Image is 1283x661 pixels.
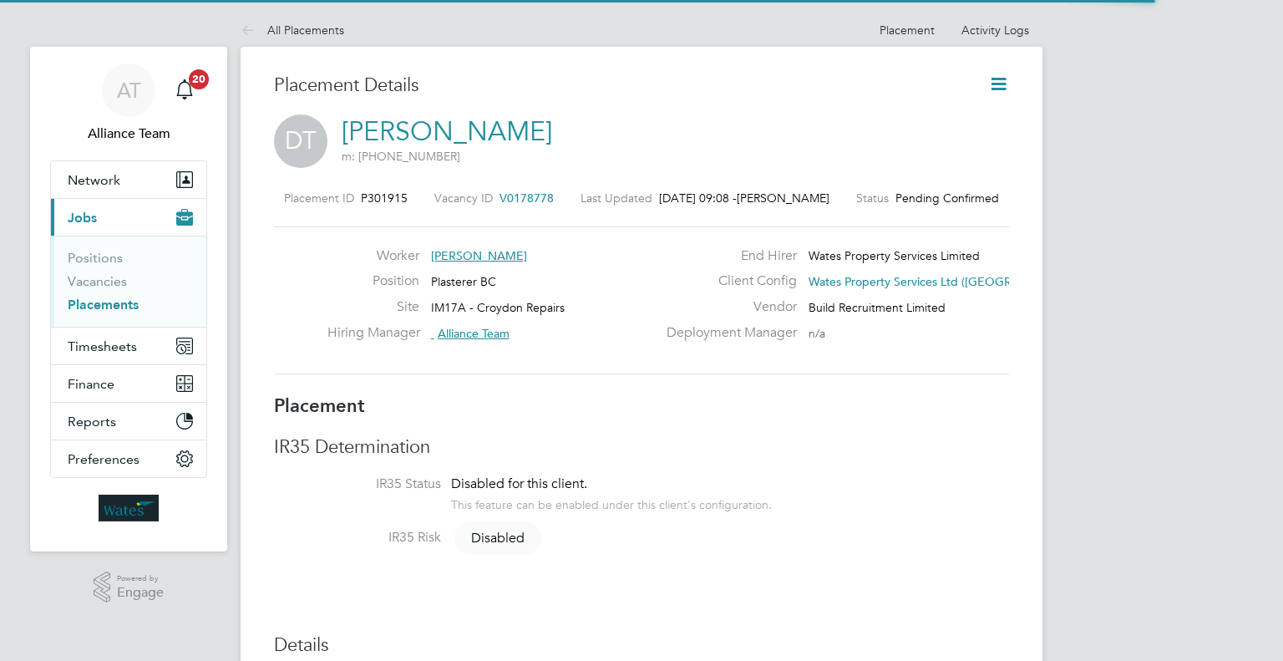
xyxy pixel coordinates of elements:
span: [DATE] 09:08 - [659,191,737,206]
label: Last Updated [581,191,652,206]
span: Wates Property Services Ltd ([GEOGRAPHIC_DATA]… [809,274,1097,289]
span: Network [68,172,120,188]
button: Network [51,161,206,198]
b: Placement [274,394,365,417]
nav: Main navigation [30,47,227,552]
span: Reports [68,414,116,430]
span: Plasterer BC [431,274,496,289]
label: Hiring Manager [327,324,419,342]
span: Confirmed [943,191,999,206]
a: Vacancies [68,273,127,289]
span: Alliance Team [50,124,207,144]
span: [PERSON_NAME] [737,191,829,206]
button: Preferences [51,440,206,477]
label: Worker [327,247,419,265]
span: Build Recruitment Limited [809,300,946,315]
label: IR35 Status [274,475,441,493]
label: Site [327,298,419,316]
label: Status [856,191,889,206]
label: IR35 Risk [274,529,441,547]
span: Disabled [454,521,541,555]
label: Deployment Manager [657,324,797,342]
span: [PERSON_NAME] [431,248,527,263]
span: Pending [895,191,940,206]
span: Jobs [68,210,97,226]
span: Wates Property Services Limited [809,248,980,263]
div: This feature can be enabled under this client's configuration. [451,493,772,512]
a: Placements [68,297,139,313]
label: Position [327,272,419,290]
span: 20 [189,69,209,89]
span: DT [274,114,327,168]
span: Powered by [117,572,164,586]
h3: Placement Details [274,74,963,98]
span: Alliance Team [438,326,510,341]
span: Timesheets [68,338,137,354]
label: Placement ID [284,191,354,206]
span: V0178778 [500,191,554,206]
button: Finance [51,365,206,402]
h3: Details [274,633,1009,658]
button: Jobs [51,199,206,236]
span: Engage [117,586,164,600]
a: Powered byEngage [94,572,165,603]
label: Vendor [657,298,797,316]
span: P301915 [361,191,408,206]
button: Timesheets [51,328,206,364]
a: 20 [168,64,201,117]
img: wates-logo-retina.png [99,495,159,521]
span: Preferences [68,451,139,467]
span: m: [PHONE_NUMBER] [342,149,460,164]
span: n/a [809,326,825,341]
label: End Hirer [657,247,797,265]
label: Vacancy ID [434,191,493,206]
label: Client Config [657,272,797,290]
a: ATAlliance Team [50,64,207,144]
h3: IR35 Determination [274,435,1009,460]
span: IM17A - Croydon Repairs [431,300,565,315]
span: AT [117,79,141,101]
a: Activity Logs [961,23,1029,38]
a: Placement [880,23,935,38]
button: Reports [51,403,206,440]
a: All Placements [241,23,344,38]
span: Finance [68,376,114,392]
a: [PERSON_NAME] [342,115,552,148]
a: Go to home page [50,495,207,521]
div: Jobs [51,236,206,327]
span: Disabled for this client. [451,475,587,492]
a: Positions [68,250,123,266]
